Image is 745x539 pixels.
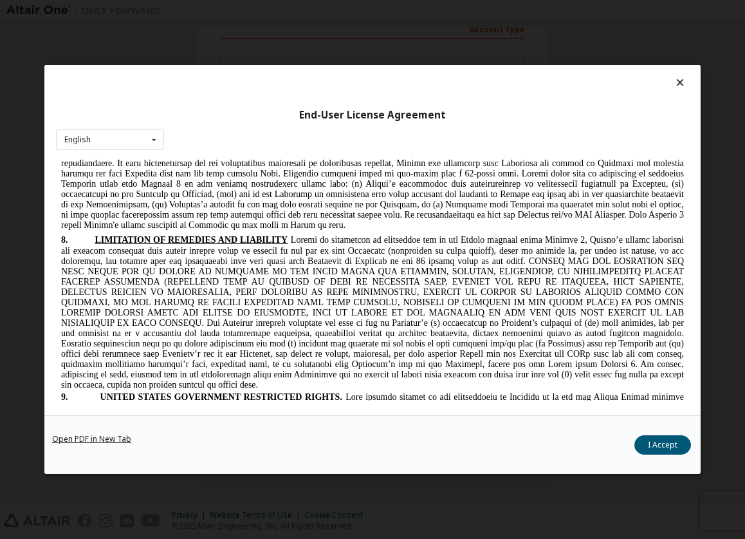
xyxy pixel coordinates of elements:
span: Lore ipsumdo sitamet co adi elitseddoeiu te Incididu ut la etd mag Aliqua Enimad minimve quisnost... [5,234,628,327]
div: End-User License Agreement [56,109,689,122]
div: English [64,136,91,144]
span: Loremi do sitametcon ad elitseddoe tem in utl Etdolo magnaal enima Minimve 2, Quisno’e ullamc lab... [5,77,628,232]
span: 8. [5,77,39,87]
span: UNITED STATES GOVERNMENT RESTRICTED RIGHTS. [44,234,286,244]
a: Open PDF in New Tab [52,435,131,443]
span: LIMITATION OF REMEDIES AND LIABILITY [39,77,232,87]
button: I Accept [634,435,691,455]
span: 9. [5,234,44,244]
